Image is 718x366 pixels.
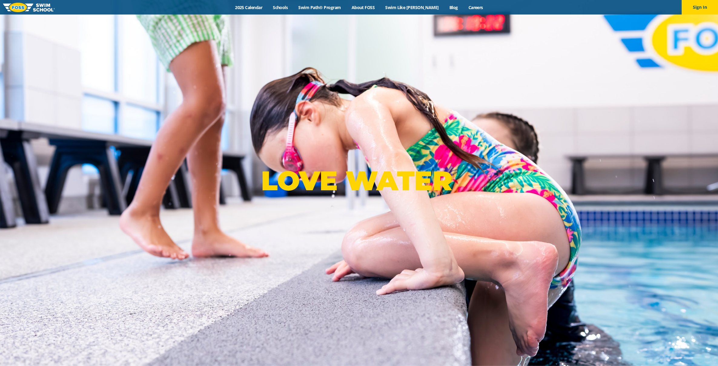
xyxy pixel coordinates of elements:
a: About FOSS [346,5,380,10]
sup: ® [452,171,457,178]
img: FOSS Swim School Logo [3,3,55,12]
a: Careers [463,5,488,10]
a: 2025 Calendar [230,5,268,10]
p: LOVE WATER [261,165,457,197]
a: Swim Like [PERSON_NAME] [380,5,444,10]
a: Swim Path® Program [293,5,346,10]
a: Schools [268,5,293,10]
a: Blog [444,5,463,10]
